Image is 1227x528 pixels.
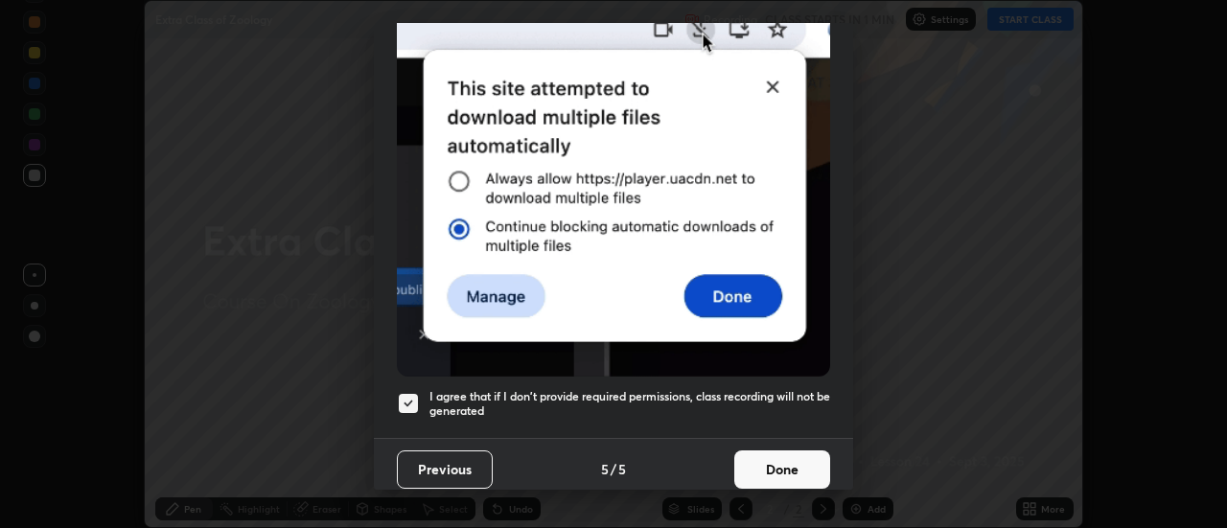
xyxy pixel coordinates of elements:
button: Previous [397,450,493,489]
h4: / [611,459,616,479]
button: Done [734,450,830,489]
h4: 5 [601,459,609,479]
h4: 5 [618,459,626,479]
h5: I agree that if I don't provide required permissions, class recording will not be generated [429,389,830,419]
